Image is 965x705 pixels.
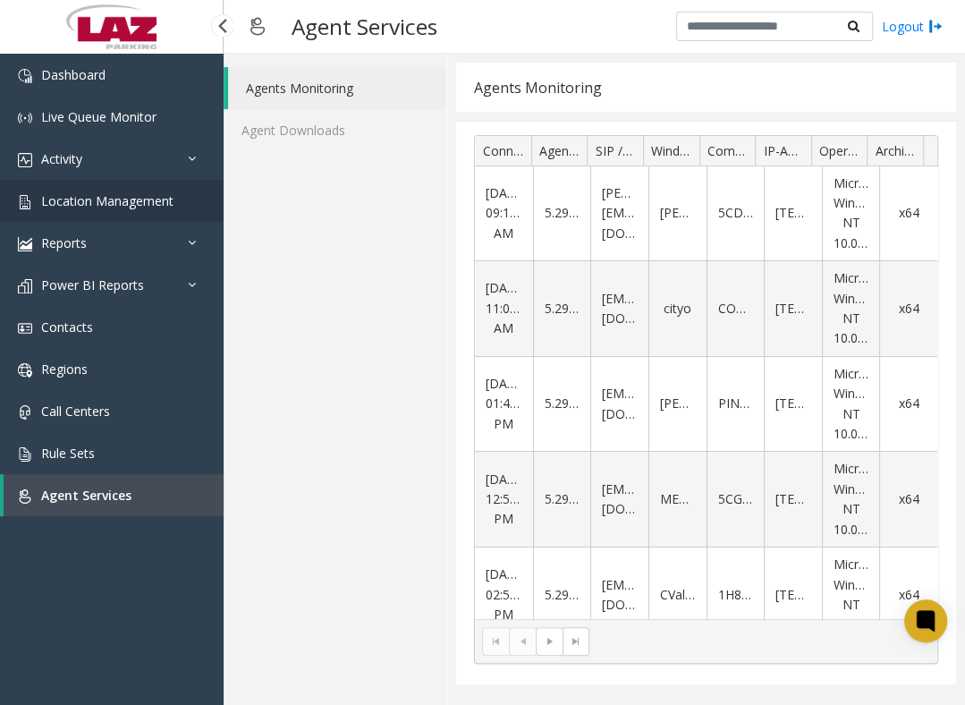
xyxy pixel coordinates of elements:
[882,17,943,36] a: Logout
[822,166,880,262] td: Microsoft Windows NT 10.0.26100.0
[569,634,583,649] span: Go to the last page
[41,108,157,125] span: Live Queue Monitor
[764,261,822,357] td: [TECHNICAL_ID]
[879,452,937,548] td: x64
[928,17,943,36] img: logout
[533,166,591,262] td: 5.29.633.0
[533,261,591,357] td: 5.29.633.0
[648,166,707,262] td: [PERSON_NAME]
[543,634,557,649] span: Go to the next page
[41,403,110,420] span: Call Centers
[876,142,945,159] span: Architecture
[18,321,32,336] img: 'icon'
[41,361,88,378] span: Regions
[648,452,707,548] td: MERana
[41,319,93,336] span: Contacts
[822,357,880,453] td: Microsoft Windows NT 10.0.26100.0
[4,474,224,516] a: Agent Services
[822,452,880,548] td: Microsoft Windows NT 10.0.26200.0
[228,67,446,109] a: Agents Monitoring
[764,166,822,262] td: [TECHNICAL_ID]
[18,447,32,462] img: 'icon'
[590,166,648,262] td: [PERSON_NAME][EMAIL_ADDRESS][DOMAIN_NAME]
[533,357,591,453] td: 5.29.633.0
[879,357,937,453] td: x64
[41,192,174,209] span: Location Management
[590,357,648,453] td: [EMAIL_ADDRESS][DOMAIN_NAME]
[707,357,765,453] td: PINEKAGE
[533,548,591,643] td: 5.29.633.0
[18,237,32,251] img: 'icon'
[536,627,563,656] span: Go to the next page
[475,166,533,262] td: [DATE] 09:11:57 AM
[539,142,620,159] span: Agent Version
[822,548,880,643] td: Microsoft Windows NT 10.0.26100.0
[475,357,533,453] td: [DATE] 01:48:10 PM
[241,4,274,48] img: pageIcon
[590,548,648,643] td: [EMAIL_ADDRESS][DOMAIN_NAME]
[482,142,581,159] span: Connection Time
[879,548,937,643] td: x64
[18,489,32,504] img: 'icon'
[707,548,765,643] td: 1H84150M8F
[707,166,765,262] td: 5CD2513FGL
[18,153,32,167] img: 'icon'
[764,548,822,643] td: [TECHNICAL_ID]
[707,261,765,357] td: COMMANDCENTER1
[879,166,937,262] td: x64
[283,4,446,48] h3: Agent Services
[563,627,589,656] span: Go to the last page
[18,195,32,209] img: 'icon'
[475,452,533,548] td: [DATE] 12:50:55 PM
[18,111,32,125] img: 'icon'
[18,69,32,83] img: 'icon'
[764,452,822,548] td: [TECHNICAL_ID]
[764,142,826,159] span: IP-Address
[41,276,144,293] span: Power BI Reports
[224,109,446,151] a: Agent Downloads
[590,261,648,357] td: [EMAIL_ADDRESS][DOMAIN_NAME]
[596,142,653,159] span: SIP / User
[819,142,923,159] span: Operating System
[18,279,32,293] img: 'icon'
[41,150,82,167] span: Activity
[707,142,805,159] span: Computer Name
[18,363,32,378] img: 'icon'
[651,142,734,159] span: Windows User
[707,452,765,548] td: 5CG22166X9
[822,261,880,357] td: Microsoft Windows NT 10.0.26100.0
[648,357,707,453] td: [PERSON_NAME]
[879,261,937,357] td: x64
[764,357,822,453] td: [TECHNICAL_ID]
[475,261,533,357] td: [DATE] 11:02:58 AM
[41,66,106,83] span: Dashboard
[41,445,95,462] span: Rule Sets
[474,76,602,99] div: Agents Monitoring
[475,136,937,619] div: Data table
[648,548,707,643] td: CValentin
[648,261,707,357] td: cityo
[590,452,648,548] td: [EMAIL_ADDRESS][DOMAIN_NAME]
[41,234,87,251] span: Reports
[18,405,32,420] img: 'icon'
[475,548,533,643] td: [DATE] 02:57:22 PM
[533,452,591,548] td: 5.29.633.0
[41,487,131,504] span: Agent Services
